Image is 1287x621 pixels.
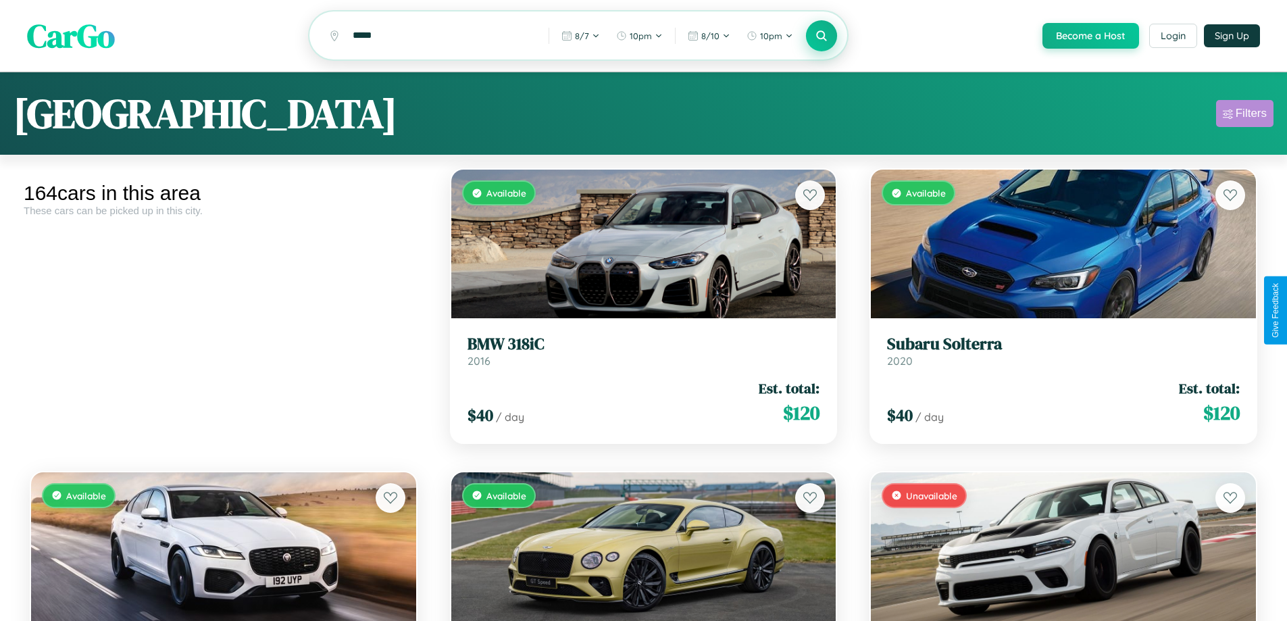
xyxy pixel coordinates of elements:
[1042,23,1139,49] button: Become a Host
[783,399,819,426] span: $ 120
[468,404,493,426] span: $ 40
[630,30,652,41] span: 10pm
[887,334,1240,368] a: Subaru Solterra2020
[486,490,526,501] span: Available
[1236,107,1267,120] div: Filters
[1204,24,1260,47] button: Sign Up
[14,86,397,141] h1: [GEOGRAPHIC_DATA]
[66,490,106,501] span: Available
[915,410,944,424] span: / day
[760,30,782,41] span: 10pm
[1203,399,1240,426] span: $ 120
[27,14,115,58] span: CarGo
[609,25,670,47] button: 10pm
[887,334,1240,354] h3: Subaru Solterra
[906,490,957,501] span: Unavailable
[887,404,913,426] span: $ 40
[575,30,589,41] span: 8 / 7
[906,187,946,199] span: Available
[555,25,607,47] button: 8/7
[496,410,524,424] span: / day
[24,205,424,216] div: These cars can be picked up in this city.
[1271,283,1280,338] div: Give Feedback
[681,25,737,47] button: 8/10
[468,334,820,368] a: BMW 318iC2016
[1149,24,1197,48] button: Login
[887,354,913,368] span: 2020
[701,30,720,41] span: 8 / 10
[486,187,526,199] span: Available
[740,25,800,47] button: 10pm
[759,378,819,398] span: Est. total:
[468,354,490,368] span: 2016
[24,182,424,205] div: 164 cars in this area
[1216,100,1273,127] button: Filters
[1179,378,1240,398] span: Est. total:
[468,334,820,354] h3: BMW 318iC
